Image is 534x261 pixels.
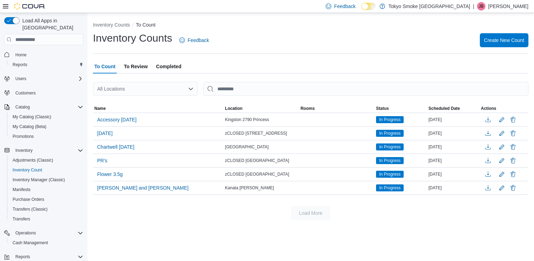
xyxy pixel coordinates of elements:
[10,215,33,223] a: Transfers
[10,132,37,141] a: Promotions
[299,210,323,217] span: Load More
[10,205,50,213] a: Transfers (Classic)
[10,185,83,194] span: Manifests
[509,156,517,165] button: Delete
[389,2,470,10] p: Tokyo Smoke [GEOGRAPHIC_DATA]
[375,104,427,113] button: Status
[509,115,517,124] button: Delete
[94,142,137,152] button: Chartwell [DATE]
[7,204,86,214] button: Transfers (Classic)
[7,132,86,141] button: Promotions
[7,175,86,185] button: Inventory Manager (Classic)
[14,3,45,10] img: Cova
[94,59,115,73] span: To Count
[10,195,83,204] span: Purchase Orders
[13,146,35,155] button: Inventory
[488,2,528,10] p: [PERSON_NAME]
[498,128,506,139] button: Edit count details
[225,144,269,150] span: [GEOGRAPHIC_DATA]
[427,104,479,113] button: Scheduled Date
[376,171,404,178] span: In Progress
[376,130,404,137] span: In Progress
[10,61,30,69] a: Reports
[13,89,38,97] a: Customers
[379,171,400,177] span: In Progress
[13,75,83,83] span: Users
[379,157,400,164] span: In Progress
[10,185,33,194] a: Manifests
[379,130,400,136] span: In Progress
[13,240,48,246] span: Cash Management
[13,157,53,163] span: Adjustments (Classic)
[1,49,86,59] button: Home
[376,143,404,150] span: In Progress
[427,156,479,165] div: [DATE]
[97,143,134,150] span: Chartwell [DATE]
[13,206,48,212] span: Transfers (Classic)
[427,170,479,178] div: [DATE]
[1,88,86,98] button: Customers
[10,61,83,69] span: Reports
[13,50,83,59] span: Home
[10,113,83,121] span: My Catalog (Classic)
[481,106,496,111] span: Actions
[7,112,86,122] button: My Catalog (Classic)
[136,22,156,28] button: To Count
[498,142,506,152] button: Edit count details
[10,156,56,164] a: Adjustments (Classic)
[10,156,83,164] span: Adjustments (Classic)
[10,113,54,121] a: My Catalog (Classic)
[7,155,86,165] button: Adjustments (Classic)
[13,114,51,120] span: My Catalog (Classic)
[10,205,83,213] span: Transfers (Classic)
[10,166,45,174] a: Inventory Count
[509,143,517,151] button: Delete
[13,134,34,139] span: Promotions
[225,130,287,136] span: zCLOSED [STREET_ADDRESS]
[13,89,83,97] span: Customers
[93,22,130,28] button: Inventory Counts
[376,106,389,111] span: Status
[13,253,33,261] button: Reports
[10,215,83,223] span: Transfers
[94,128,115,139] button: [DATE]
[225,185,274,191] span: Kanata [PERSON_NAME]
[301,106,315,111] span: Rooms
[498,155,506,166] button: Edit count details
[13,103,83,111] span: Catalog
[188,37,209,44] span: Feedback
[10,122,49,131] a: My Catalog (Beta)
[498,183,506,193] button: Edit count details
[93,31,172,45] h1: Inventory Counts
[10,195,47,204] a: Purchase Orders
[15,230,36,236] span: Operations
[176,33,212,47] a: Feedback
[7,122,86,132] button: My Catalog (Beta)
[225,106,243,111] span: Location
[224,104,299,113] button: Location
[299,104,375,113] button: Rooms
[93,21,528,30] nav: An example of EuiBreadcrumbs
[13,177,65,183] span: Inventory Manager (Classic)
[379,144,400,150] span: In Progress
[203,82,528,96] input: This is a search bar. After typing your query, hit enter to filter the results lower in the page.
[13,103,33,111] button: Catalog
[15,104,30,110] span: Catalog
[7,185,86,195] button: Manifests
[93,104,224,113] button: Name
[94,114,139,125] button: Accessory [DATE]
[498,114,506,125] button: Edit count details
[376,157,404,164] span: In Progress
[225,158,289,163] span: zCLOSED [GEOGRAPHIC_DATA]
[334,3,355,10] span: Feedback
[10,176,83,184] span: Inventory Manager (Classic)
[7,165,86,175] button: Inventory Count
[10,176,68,184] a: Inventory Manager (Classic)
[509,184,517,192] button: Delete
[13,62,27,68] span: Reports
[15,254,30,260] span: Reports
[13,167,42,173] span: Inventory Count
[124,59,147,73] span: To Review
[7,214,86,224] button: Transfers
[427,129,479,137] div: [DATE]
